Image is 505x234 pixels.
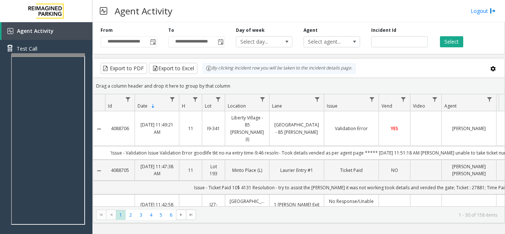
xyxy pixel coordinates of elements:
div: Drag a column header and drop it here to group by that column [93,79,505,92]
span: Agent Activity [17,27,54,34]
label: From [101,27,113,34]
span: Sortable [150,103,156,109]
img: pageIcon [100,2,107,20]
a: 4088706 [109,125,130,132]
img: logout [490,7,496,15]
label: Incident Id [371,27,396,34]
span: Test Call [17,45,37,52]
a: 1 [PERSON_NAME] Exit (Visitor/ Patient) [274,201,319,215]
a: Issue Filter Menu [367,94,377,104]
a: [DATE] 11:47:38 AM [139,163,174,177]
a: [DATE] 11:42:58 AM [139,201,174,215]
button: Export to PDF [101,63,147,74]
span: Id [108,103,112,109]
span: Vend [382,103,392,109]
a: 4088705 [109,167,130,174]
span: Page 4 [146,210,156,220]
button: Export to Excel [149,63,197,74]
span: Go to the next page [176,210,186,220]
span: Location [228,103,246,109]
label: Day of week [236,27,265,34]
span: NO [391,167,398,173]
a: Liberty Village - 85 [PERSON_NAME] (I) [230,114,265,143]
a: 11 [184,125,197,132]
span: H [182,103,185,109]
a: No Response/Unable to hear [PERSON_NAME] [329,198,374,219]
span: Lot [205,103,211,109]
a: I9-341 [207,125,220,132]
a: Lot 193 [207,163,220,177]
span: Lane [272,103,282,109]
a: Validation Error [329,125,374,132]
span: Page 3 [136,210,146,220]
span: Page 5 [156,210,166,220]
span: Toggle popup [216,37,224,47]
a: Collapse Details [93,206,105,212]
a: Minto Place (L) [230,167,265,174]
a: 4088704 [109,205,130,212]
a: NO [383,205,406,212]
span: Page 6 [166,210,176,220]
span: Page 1 [116,210,126,220]
label: Agent [304,27,318,34]
span: Select agent... [304,37,349,47]
button: Select [440,36,463,47]
span: Toggle popup [149,37,157,47]
img: infoIcon.svg [206,65,212,71]
a: Location Filter Menu [258,94,268,104]
a: NO [383,167,406,174]
kendo-pager-info: 1 - 30 of 158 items [200,212,497,218]
a: Date Filter Menu [167,94,177,104]
a: Agent Filter Menu [485,94,495,104]
a: Id Filter Menu [123,94,133,104]
a: Agent Activity [1,22,92,40]
span: Go to the next page [178,212,184,218]
a: Ticket Paid [329,167,374,174]
a: Logout [471,7,496,15]
a: 11 [184,167,197,174]
a: H Filter Menu [190,94,200,104]
label: To [168,27,174,34]
a: [GEOGRAPHIC_DATA] - 85 [PERSON_NAME] [274,121,319,135]
a: [GEOGRAPHIC_DATA][PERSON_NAME] (I) [230,198,265,219]
div: Data table [93,94,505,206]
a: [PERSON_NAME] [446,205,492,212]
span: Issue [327,103,338,109]
span: Video [413,103,425,109]
span: NO [391,205,398,211]
a: Collapse Details [93,126,105,132]
span: Agent [444,103,457,109]
a: Collapse Details [93,168,105,174]
a: Vend Filter Menu [399,94,409,104]
a: [DATE] 11:49:21 AM [139,121,174,135]
a: I27-153 [207,201,220,215]
a: Video Filter Menu [430,94,440,104]
img: 'icon' [7,28,13,34]
a: [PERSON_NAME] [PERSON_NAME] [446,163,492,177]
h3: Agent Activity [111,2,176,20]
a: [PERSON_NAME] [446,125,492,132]
span: Go to the last page [186,210,196,220]
a: Laurier Entry #1 [274,167,319,174]
span: Go to the last page [188,212,194,218]
a: Lot Filter Menu [213,94,223,104]
a: YES [383,125,406,132]
a: Lane Filter Menu [312,94,322,104]
span: YES [391,125,398,132]
span: Page 2 [126,210,136,220]
span: Select day... [236,37,281,47]
div: By clicking Incident row you will be taken to the incident details page. [202,63,356,74]
a: 11 [184,205,197,212]
span: Date [138,103,148,109]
